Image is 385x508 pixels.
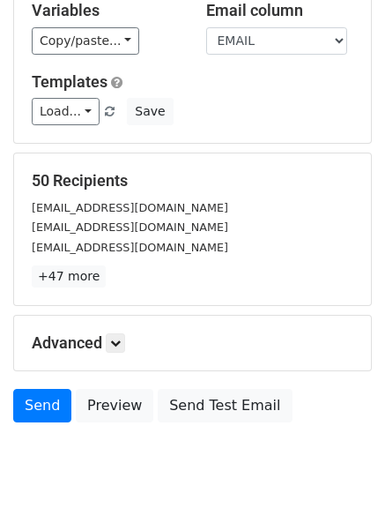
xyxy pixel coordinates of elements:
[32,171,353,190] h5: 50 Recipients
[32,1,180,20] h5: Variables
[158,389,292,422] a: Send Test Email
[32,72,107,91] a: Templates
[127,98,173,125] button: Save
[32,333,353,353] h5: Advanced
[76,389,153,422] a: Preview
[32,98,100,125] a: Load...
[32,27,139,55] a: Copy/paste...
[32,220,228,234] small: [EMAIL_ADDRESS][DOMAIN_NAME]
[13,389,71,422] a: Send
[297,423,385,508] iframe: Chat Widget
[32,241,228,254] small: [EMAIL_ADDRESS][DOMAIN_NAME]
[32,201,228,214] small: [EMAIL_ADDRESS][DOMAIN_NAME]
[32,265,106,288] a: +47 more
[206,1,354,20] h5: Email column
